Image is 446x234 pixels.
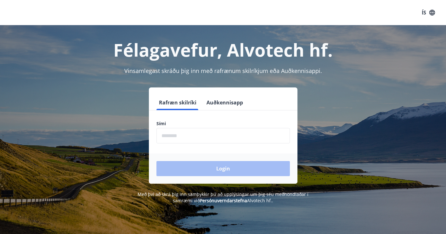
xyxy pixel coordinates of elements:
button: Auðkennisapp [204,95,246,110]
span: Vinsamlegast skráðu þig inn með rafrænum skilríkjum eða Auðkennisappi. [124,67,322,75]
span: Með því að skrá þig inn samþykkir þú að upplýsingar um þig séu meðhöndlaðar í samræmi við Alvotec... [138,191,308,203]
button: Rafræn skilríki [156,95,199,110]
button: ÍS [418,7,438,18]
a: Persónuverndarstefna [200,198,247,203]
label: Sími [156,120,290,127]
h1: Félagavefur, Alvotech hf. [8,38,438,62]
